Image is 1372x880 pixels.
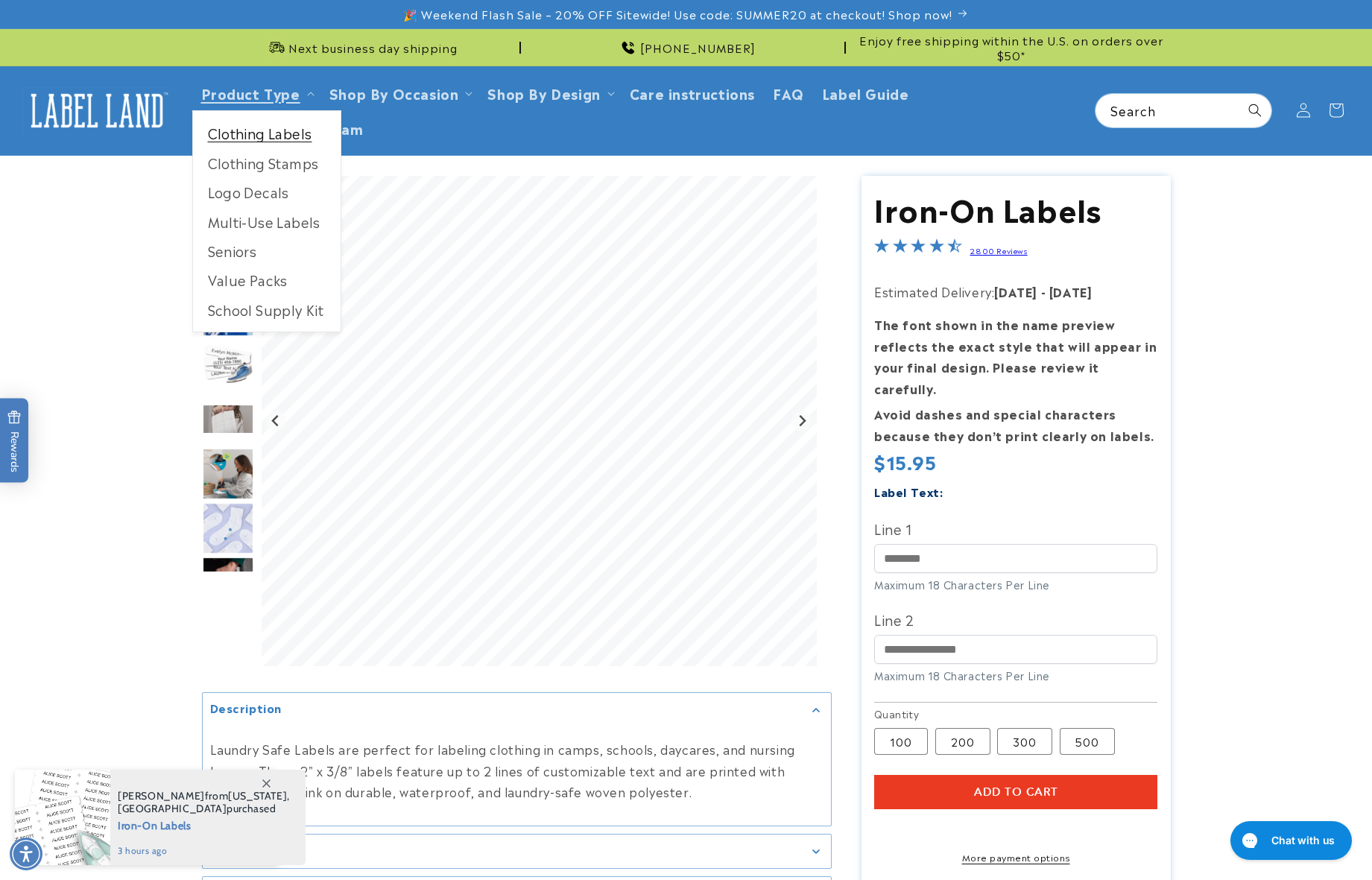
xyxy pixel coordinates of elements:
[193,207,341,236] a: Multi-Use Labels
[874,405,1154,444] strong: Avoid dashes and special characters because they don’t print clearly on labels.
[320,75,479,110] summary: Shop By Occasion
[874,706,920,721] legend: Quantity
[1239,94,1271,127] button: Search
[764,75,813,110] a: FAQ
[203,835,831,868] summary: Features
[630,84,755,101] span: Care instructions
[822,84,909,101] span: Label Guide
[874,775,1157,809] button: Add to cart
[1060,728,1115,755] label: 500
[17,82,177,139] a: Label Land
[1041,282,1046,300] strong: -
[994,282,1037,300] strong: [DATE]
[527,29,846,66] div: Announcement
[202,448,254,500] img: Iron-On Labels - Label Land
[874,577,1157,592] div: Maximum 18 Characters Per Line
[874,668,1157,683] div: Maximum 18 Characters Per Line
[193,265,341,294] a: Value Packs
[193,118,341,148] a: Clothing Labels
[288,40,458,55] span: Next business day shipping
[852,33,1171,62] span: Enjoy free shipping within the U.S. on orders over $50*
[118,815,290,834] span: Iron-On Labels
[192,75,320,110] summary: Product Type
[1223,816,1357,865] iframe: Gorgias live chat messenger
[403,7,952,22] span: 🎉 Weekend Flash Sale – 20% OFF Sitewide! Use code: SUMMER20 at checkout! Shop now!
[118,844,290,858] span: 3 hours ago
[202,393,254,446] div: Go to slide 5
[974,785,1058,799] span: Add to cart
[874,315,1157,397] strong: The font shown in the name preview reflects the exact style that will appear in your final design...
[874,483,943,500] label: Label Text:
[773,84,804,101] span: FAQ
[874,728,928,755] label: 100
[228,789,287,803] span: [US_STATE]
[640,40,756,55] span: [PHONE_NUMBER]
[970,245,1027,256] a: 2800 Reviews - open in a new tab
[478,75,620,110] summary: Shop By Design
[201,83,300,103] a: Product Type
[22,87,171,133] img: Label Land
[874,516,1157,540] label: Line 1
[210,738,823,803] p: Laundry Safe Labels are perfect for labeling clothing in camps, schools, daycares, and nursing ho...
[202,339,254,391] div: Go to slide 4
[202,557,254,609] img: Iron-On Labels - Label Land
[791,411,812,431] button: Next slide
[329,84,459,101] span: Shop By Occasion
[874,850,1157,864] a: More payment options
[935,728,990,755] label: 200
[210,700,282,715] h2: Description
[203,693,831,727] summary: Description
[118,789,205,803] span: [PERSON_NAME]
[813,75,918,110] a: Label Guide
[202,502,254,554] img: Iron-On Labels - Label Land
[874,189,1157,227] h1: Iron-On Labels
[202,502,254,554] div: Go to slide 7
[10,838,42,870] div: Accessibility Menu
[621,75,764,110] a: Care instructions
[874,607,1157,631] label: Line 2
[202,339,254,391] img: Iron-on name labels with an iron
[202,557,254,609] div: Go to slide 8
[874,281,1157,303] p: Estimated Delivery:
[7,410,22,472] span: Rewards
[118,790,290,815] span: from , purchased
[193,295,341,324] a: School Supply Kit
[874,450,937,473] span: $15.95
[874,240,962,258] span: 4.5-star overall rating
[1049,282,1093,300] strong: [DATE]
[266,411,286,431] button: Go to last slide
[997,728,1052,755] label: 300
[202,448,254,500] div: Go to slide 6
[193,148,341,177] a: Clothing Stamps
[193,236,341,265] a: Seniors
[202,29,521,66] div: Announcement
[118,802,227,815] span: [GEOGRAPHIC_DATA]
[487,83,600,103] a: Shop By Design
[852,29,1171,66] div: Announcement
[193,177,341,206] a: Logo Decals
[202,404,254,434] img: null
